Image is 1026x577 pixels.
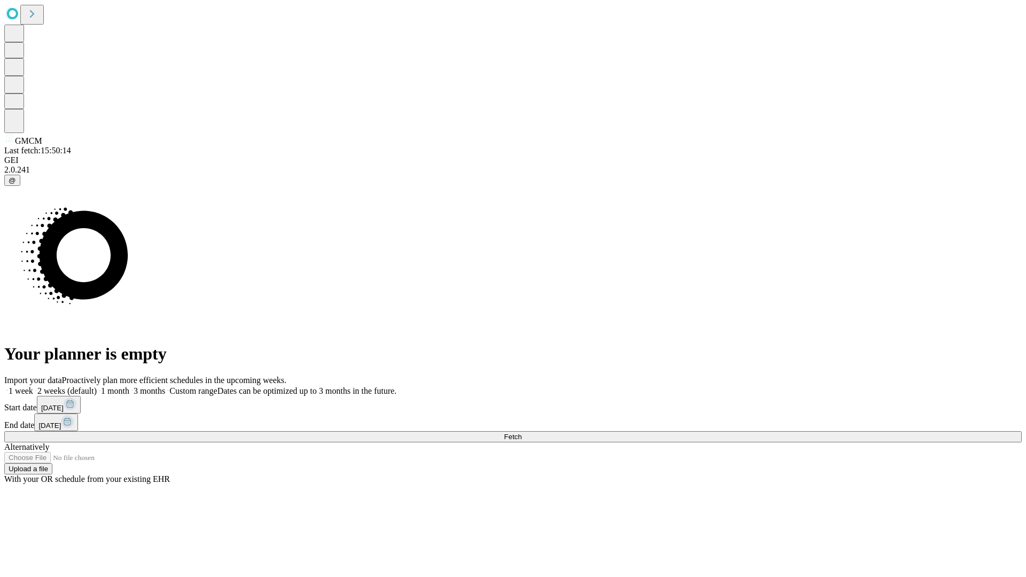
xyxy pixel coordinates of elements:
[62,376,286,385] span: Proactively plan more efficient schedules in the upcoming weeks.
[4,396,1022,414] div: Start date
[37,396,81,414] button: [DATE]
[134,386,165,395] span: 3 months
[4,376,62,385] span: Import your data
[4,442,49,451] span: Alternatively
[4,474,170,484] span: With your OR schedule from your existing EHR
[4,431,1022,442] button: Fetch
[4,414,1022,431] div: End date
[4,463,52,474] button: Upload a file
[4,146,71,155] span: Last fetch: 15:50:14
[15,136,42,145] span: GMCM
[9,176,16,184] span: @
[504,433,522,441] span: Fetch
[217,386,397,395] span: Dates can be optimized up to 3 months in the future.
[4,344,1022,364] h1: Your planner is empty
[37,386,97,395] span: 2 weeks (default)
[101,386,129,395] span: 1 month
[34,414,78,431] button: [DATE]
[4,155,1022,165] div: GEI
[38,422,61,430] span: [DATE]
[9,386,33,395] span: 1 week
[4,165,1022,175] div: 2.0.241
[41,404,64,412] span: [DATE]
[4,175,20,186] button: @
[169,386,217,395] span: Custom range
